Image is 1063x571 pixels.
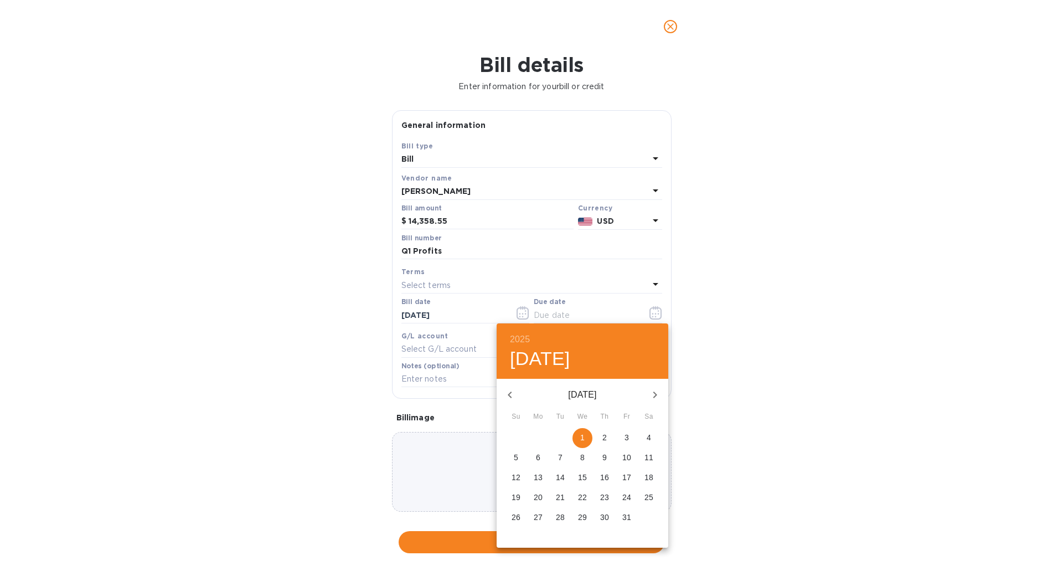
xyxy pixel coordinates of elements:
span: Tu [550,411,570,423]
button: 28 [550,508,570,528]
p: 17 [622,472,631,483]
button: 17 [617,468,637,488]
button: 25 [639,488,659,508]
p: 23 [600,492,609,503]
button: 9 [595,448,615,468]
p: 13 [534,472,543,483]
p: 2 [602,432,607,443]
button: 1 [572,428,592,448]
button: 10 [617,448,637,468]
button: 22 [572,488,592,508]
button: 14 [550,468,570,488]
p: 26 [512,512,520,523]
p: 29 [578,512,587,523]
button: 20 [528,488,548,508]
button: 16 [595,468,615,488]
p: 12 [512,472,520,483]
button: 13 [528,468,548,488]
button: 6 [528,448,548,468]
button: 3 [617,428,637,448]
p: 6 [536,452,540,463]
p: 16 [600,472,609,483]
button: 11 [639,448,659,468]
button: [DATE] [510,347,570,371]
span: Sa [639,411,659,423]
p: 24 [622,492,631,503]
span: Su [506,411,526,423]
p: 20 [534,492,543,503]
p: 21 [556,492,565,503]
p: 11 [644,452,653,463]
p: 9 [602,452,607,463]
p: 5 [514,452,518,463]
p: 19 [512,492,520,503]
p: 4 [647,432,651,443]
button: 31 [617,508,637,528]
p: 18 [644,472,653,483]
p: 8 [580,452,585,463]
button: 5 [506,448,526,468]
button: 4 [639,428,659,448]
button: 24 [617,488,637,508]
p: 27 [534,512,543,523]
p: 15 [578,472,587,483]
p: 1 [580,432,585,443]
p: 30 [600,512,609,523]
p: 7 [558,452,563,463]
p: 10 [622,452,631,463]
p: [DATE] [523,388,642,402]
p: 25 [644,492,653,503]
button: 23 [595,488,615,508]
span: Mo [528,411,548,423]
p: 14 [556,472,565,483]
button: 19 [506,488,526,508]
button: 2025 [510,332,530,347]
span: We [572,411,592,423]
button: 26 [506,508,526,528]
button: 12 [506,468,526,488]
button: 18 [639,468,659,488]
button: 21 [550,488,570,508]
p: 22 [578,492,587,503]
button: 30 [595,508,615,528]
p: 28 [556,512,565,523]
button: 29 [572,508,592,528]
p: 3 [625,432,629,443]
button: 15 [572,468,592,488]
button: 7 [550,448,570,468]
button: 2 [595,428,615,448]
span: Fr [617,411,637,423]
button: 27 [528,508,548,528]
button: 8 [572,448,592,468]
span: Th [595,411,615,423]
p: 31 [622,512,631,523]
